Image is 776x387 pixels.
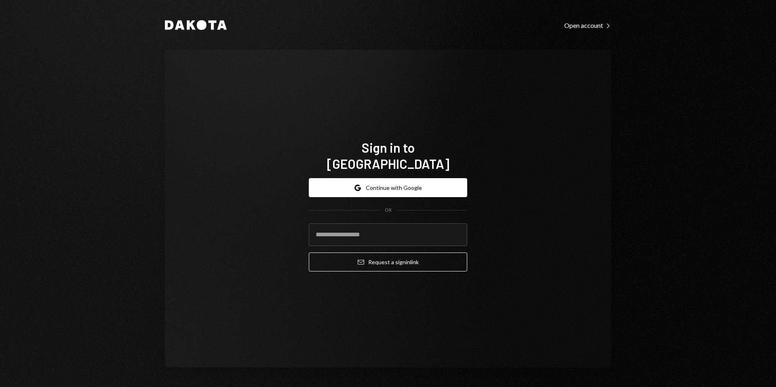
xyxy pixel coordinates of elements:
a: Open account [564,21,611,29]
button: Continue with Google [309,178,467,197]
div: OR [385,207,392,214]
h1: Sign in to [GEOGRAPHIC_DATA] [309,139,467,172]
button: Request a signinlink [309,252,467,271]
